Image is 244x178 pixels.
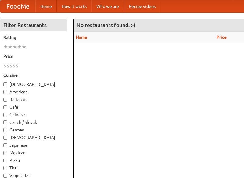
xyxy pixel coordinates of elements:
li: ★ [17,44,22,50]
input: Cafe [3,105,7,109]
ng-pluralize: No restaurants found. :-( [77,22,135,28]
h5: Price [3,53,64,59]
li: ★ [13,44,17,50]
input: Thai [3,166,7,170]
input: Chinese [3,113,7,117]
a: Recipe videos [124,0,160,12]
li: $ [6,62,9,69]
label: Cafe [3,104,64,110]
input: [DEMOGRAPHIC_DATA] [3,82,7,86]
a: Home [35,0,57,12]
li: $ [3,62,6,69]
input: Mexican [3,151,7,155]
input: American [3,90,7,94]
h5: Cuisine [3,72,64,78]
label: Japanese [3,142,64,148]
input: German [3,128,7,132]
input: Vegetarian [3,174,7,178]
li: $ [13,62,16,69]
li: $ [16,62,19,69]
li: ★ [8,44,13,50]
label: Pizza [3,157,64,163]
label: Chinese [3,112,64,118]
label: [DEMOGRAPHIC_DATA] [3,134,64,141]
h4: Filter Restaurants [0,19,67,31]
li: ★ [22,44,26,50]
input: Pizza [3,159,7,162]
a: How it works [57,0,91,12]
h5: Rating [3,34,64,40]
label: Mexican [3,150,64,156]
li: $ [9,62,13,69]
input: Czech / Slovak [3,120,7,124]
label: American [3,89,64,95]
a: FoodMe [0,0,35,12]
label: [DEMOGRAPHIC_DATA] [3,81,64,87]
input: [DEMOGRAPHIC_DATA] [3,136,7,140]
label: Barbecue [3,96,64,103]
input: Japanese [3,143,7,147]
li: ★ [3,44,8,50]
label: Thai [3,165,64,171]
input: Barbecue [3,98,7,102]
a: Name [76,35,87,40]
label: German [3,127,64,133]
a: Price [217,35,227,40]
a: Who we are [91,0,124,12]
label: Czech / Slovak [3,119,64,125]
